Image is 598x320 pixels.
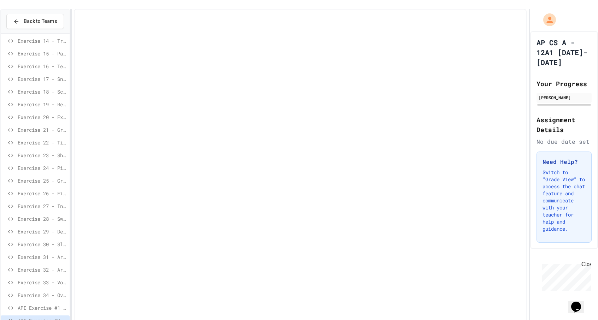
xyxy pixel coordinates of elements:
span: Exercise 29 - Debugging Techniques [18,228,67,235]
span: Exercise 27 - Investment Portfolio Tracker [18,202,67,210]
span: Exercise 18 - Score Board Fixer [18,88,67,95]
span: Exercise 30 - Slope [18,241,67,248]
span: Exercise 32 - Area of [GEOGRAPHIC_DATA] [18,266,67,273]
span: Exercise 20 - Expression Evaluator Fix [18,113,67,121]
span: Exercise 24 - Pizza Delivery Calculator [18,164,67,172]
span: Exercise 31 - Area of Sphere [18,253,67,261]
span: Exercise 33 - Volume of Pentagon Prism [18,279,67,286]
span: Exercise 16 - Temperature Display Fix [18,63,67,70]
span: Exercise 15 - Pattern Detective [18,50,67,57]
h2: Assignment Details [537,115,592,135]
iframe: chat widget [568,292,591,313]
span: API Exercise #1 - ANSI Colors [18,304,67,312]
span: Back to Teams [24,18,57,25]
span: Exercise 19 - Receipt Formatter [18,101,67,108]
button: Back to Teams [6,14,64,29]
span: Exercise 14 - Travel Route Debugger [18,37,67,45]
h3: Need Help? [543,158,586,166]
div: My Account [536,12,558,28]
h1: AP CS A - 12A1 [DATE]-[DATE] [537,37,592,67]
span: Exercise 22 - Time Card Calculator [18,139,67,146]
span: Exercise 25 - Grade Point Average [18,177,67,184]
span: Exercise 26 - Fitness Tracker Debugger [18,190,67,197]
p: Switch to "Grade View" to access the chat feature and communicate with your teacher for help and ... [543,169,586,232]
div: [PERSON_NAME] [539,94,590,101]
h2: Your Progress [537,79,592,89]
span: Exercise 17 - Snack Budget Tracker [18,75,67,83]
span: Exercise 28 - Swap Algorithm [18,215,67,223]
span: Exercise 34 - Overload Calculate Average [18,291,67,299]
div: No due date set [537,137,592,146]
span: Exercise 23 - Shopping Receipt Builder [18,152,67,159]
span: Exercise 21 - Grade Calculator Pro [18,126,67,134]
div: Chat with us now!Close [3,3,49,45]
iframe: chat widget [539,261,591,291]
